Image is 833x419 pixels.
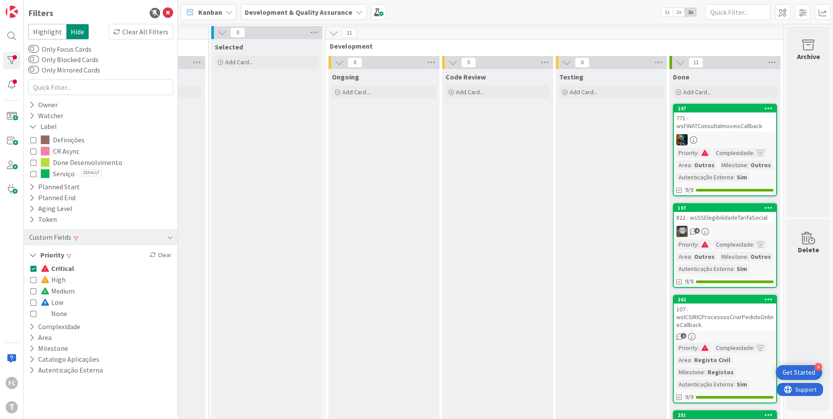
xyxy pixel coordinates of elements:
span: 11 [342,28,357,38]
button: ServiçoDefault [30,168,171,179]
span: 11 [689,57,703,68]
div: Area [676,252,691,261]
button: None [30,308,67,319]
span: Serviço [53,168,75,179]
span: : [698,343,699,353]
div: Area [676,160,691,170]
div: 822 - wsSSElegibilidadeTarifaSocial [674,212,776,223]
span: Low [41,297,63,308]
button: Catalogo Aplicações [28,354,100,365]
span: : [747,252,748,261]
span: 0 [230,27,245,38]
span: Add Card... [683,88,711,96]
span: Development [330,42,773,50]
span: : [747,160,748,170]
div: 247 [674,105,776,112]
div: 247 [678,106,776,112]
span: Medium [41,285,75,297]
div: Clear [148,250,173,261]
span: None [41,308,67,319]
span: Definições [53,134,85,145]
div: Milestone [676,367,704,377]
label: Only Mirrored Cards [28,65,100,75]
div: Filters [28,7,53,20]
div: Sim [735,172,749,182]
div: Planned Start [28,181,81,192]
div: 197822 - wsSSElegibilidadeTarifaSocial [674,204,776,223]
span: : [691,355,692,365]
div: Priority [676,148,698,158]
span: Ongoing [332,73,359,81]
label: Only Focus Cards [28,44,92,54]
button: Autenticação Externa [28,365,104,376]
div: Archive [797,51,820,62]
div: Outros [748,160,773,170]
span: Add Card... [456,88,484,96]
div: Area [676,355,691,365]
a: 247771 - wsFINATConsultaImoveisCallbackJCPriority:Complexidade:Area:OutrosMilestone:OutrosAutenti... [673,104,777,196]
span: 0 [348,57,362,68]
div: 4 [814,363,822,371]
span: Default [81,169,102,176]
div: FC [6,377,18,389]
span: : [733,264,735,274]
button: Only Focus Cards [28,45,39,53]
div: Outros [748,252,773,261]
span: : [698,148,699,158]
button: Milestone [28,343,69,354]
span: Critical [41,263,74,274]
div: Aging Level [28,203,73,214]
span: 4 [694,228,700,234]
label: Only Blocked Cards [28,54,98,65]
div: Owner [28,99,59,110]
a: 197822 - wsSSElegibilidadeTarifaSocialLSPriority:Complexidade:Area:OutrosMilestone:OutrosAutentic... [673,203,777,288]
span: Done [673,73,689,81]
div: Complexidade [714,148,753,158]
button: Only Mirrored Cards [28,66,39,74]
div: Complexidade [714,240,753,249]
span: 0 [461,57,476,68]
span: Kanban [198,7,222,17]
div: Clear All Filters [108,24,173,40]
span: : [733,172,735,182]
input: Quick Filter... [705,4,771,20]
button: Low [30,297,63,308]
div: JC [674,134,776,145]
div: Sim [735,264,749,274]
div: Autenticação Externa [676,264,733,274]
div: T [6,401,18,413]
span: Done Desenvolvimento [53,157,122,168]
span: Support [18,1,39,12]
span: Code Review [446,73,486,81]
div: Complexidade [714,343,753,353]
div: Delete [798,244,819,255]
span: CR Async [53,145,79,157]
div: Token [28,214,58,225]
a: 262107 - wsICSIRICProcessosCriarPedidoOnlineCallbackPriority:Complexidade:Area:Registo CivilMiles... [673,295,777,403]
span: : [753,148,754,158]
div: 771 - wsFINATConsultaImoveisCallback [674,112,776,132]
button: Complexidade [28,321,81,332]
div: 197 [678,205,776,211]
button: Only Blocked Cards [28,55,39,64]
div: 251 [674,411,776,419]
div: 107 - wsICSIRICProcessosCriarPedidoOnlineCallback [674,304,776,330]
span: 3x [685,8,696,16]
span: : [691,160,692,170]
button: Definições [30,134,171,145]
span: Add Card... [570,88,597,96]
button: CR Async [30,145,171,157]
span: : [753,343,754,353]
span: : [733,379,735,389]
div: Milestone [719,252,747,261]
div: Milestone [719,160,747,170]
span: 1x [661,8,673,16]
div: Registo Civil [692,355,732,365]
button: Priority [28,250,65,261]
span: Selected [215,43,243,51]
span: Highlight [28,24,66,40]
b: Development & Quality Assurance [245,8,352,16]
span: 9/9 [685,393,693,402]
div: Sim [735,379,749,389]
span: : [753,240,754,249]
